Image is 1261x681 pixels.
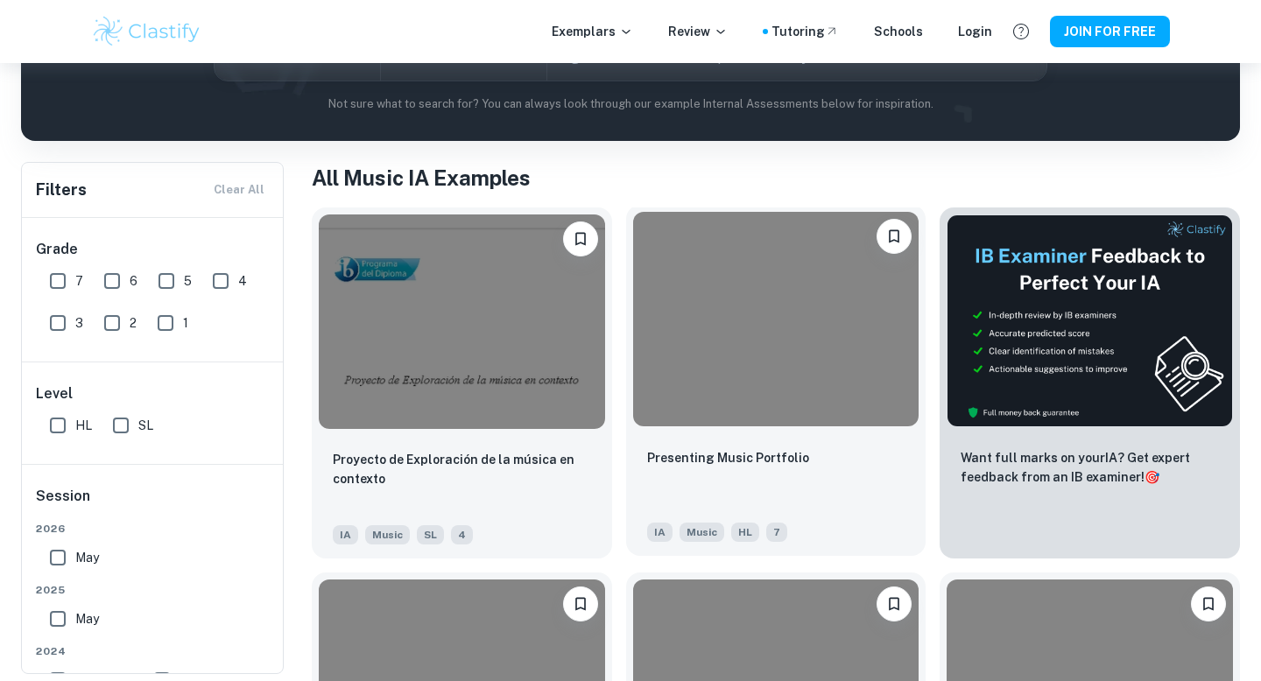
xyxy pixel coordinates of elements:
button: Please log in to bookmark exemplars [563,586,598,621]
a: Please log in to bookmark exemplarsProyecto de Exploración de la música en contextoIAMusicSL4 [312,207,612,558]
span: 5 [184,271,192,291]
span: 4 [451,525,473,544]
button: Please log in to bookmark exemplars [563,221,598,256]
a: Tutoring [771,22,839,41]
p: Want full marks on your IA ? Get expert feedback from an IB examiner! [961,448,1219,487]
span: HL [75,416,92,435]
span: SL [138,416,153,435]
p: Exemplars [552,22,633,41]
h6: Session [36,486,271,521]
h6: Filters [36,178,87,202]
span: 6 [130,271,137,291]
span: 4 [238,271,247,291]
button: Please log in to bookmark exemplars [1191,586,1226,621]
button: JOIN FOR FREE [1050,16,1170,47]
span: 2026 [36,521,271,537]
a: Please log in to bookmark exemplarsPresenting Music PortfolioIAMusicHL7 [626,207,926,558]
a: ThumbnailWant full marks on yourIA? Get expert feedback from an IB examiner! [940,207,1240,558]
p: Presenting Music Portfolio [647,448,809,467]
h6: Level [36,383,271,404]
span: 2024 [36,643,271,659]
img: Music IA example thumbnail: Proyecto de Exploración de la música en [319,214,605,429]
span: IA [647,523,673,542]
button: Please log in to bookmark exemplars [877,219,912,254]
span: HL [731,523,759,542]
span: May [75,609,99,628]
p: Review [668,22,728,41]
img: Clastify logo [91,14,202,49]
h1: All Music IA Examples [312,162,1240,193]
span: May [75,548,99,567]
span: 2 [130,313,137,333]
span: 7 [766,523,787,542]
a: Schools [874,22,923,41]
span: IA [333,525,358,544]
span: Music [365,525,410,544]
p: Not sure what to search for? You can always look through our example Internal Assessments below f... [35,95,1226,113]
button: Please log in to bookmark exemplars [877,586,912,621]
span: 3 [75,313,83,333]
span: 1 [183,313,188,333]
h6: Grade [36,239,271,260]
p: Proyecto de Exploración de la música en contexto [333,450,591,488]
span: 7 [75,271,83,291]
span: 2025 [36,582,271,598]
img: Music IA example thumbnail: Presenting Music Portfolio [633,212,919,426]
span: SL [417,525,444,544]
span: 🎯 [1145,470,1159,484]
img: Thumbnail [947,214,1233,427]
span: Music [680,523,724,542]
a: Login [958,22,992,41]
button: Help and Feedback [1006,17,1036,46]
